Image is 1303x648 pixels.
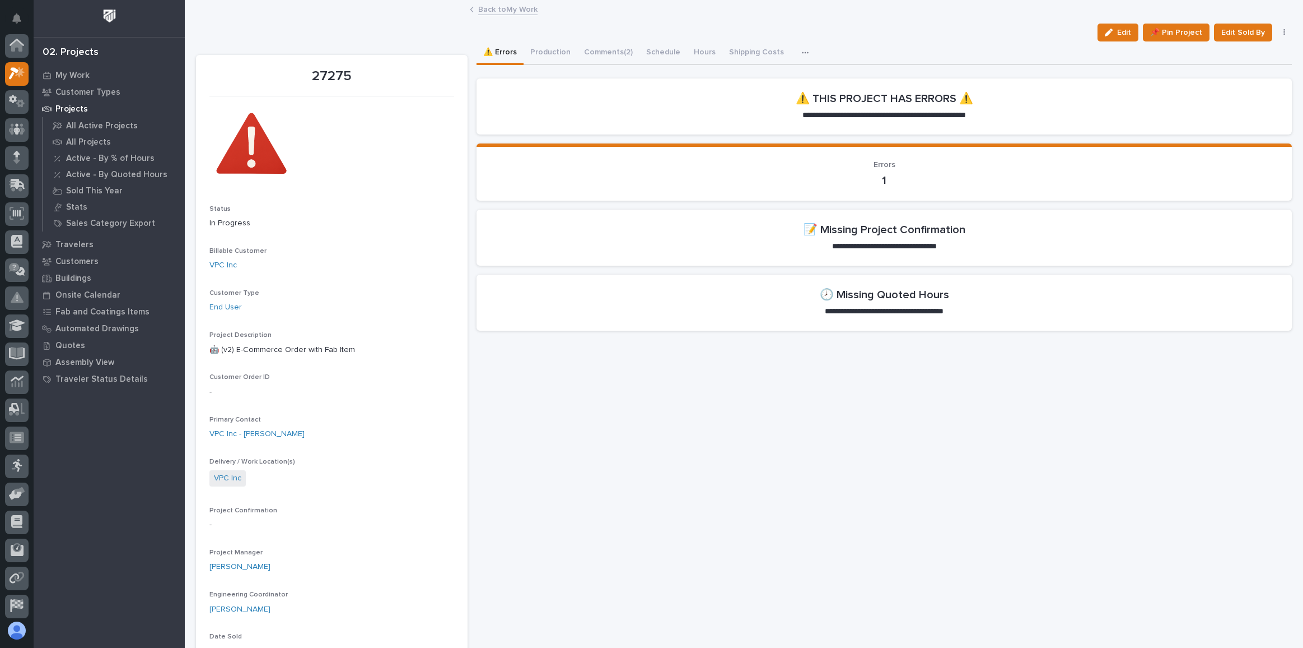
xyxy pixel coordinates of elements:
img: f_1x3ibihPfB2iJlXnNdxvjN1_naONoCu3H31g_u8nM [209,103,293,187]
button: users-avatar [5,619,29,642]
p: Automated Drawings [55,324,139,334]
a: VPC Inc [209,260,237,271]
span: Customer Type [209,290,259,297]
a: Automated Drawings [34,320,185,337]
p: Customers [55,257,99,267]
h2: 📝 Missing Project Confirmation [804,223,965,237]
p: Active - By % of Hours [66,154,155,164]
span: Primary Contact [209,416,261,423]
button: Shipping Costs [722,41,791,65]
span: Project Manager [209,549,263,556]
p: In Progress [209,217,454,229]
a: Active - By % of Hours [43,150,185,166]
span: Customer Order ID [209,374,270,381]
p: Stats [66,202,87,212]
button: 📌 Pin Project [1143,24,1209,41]
button: Comments (2) [577,41,639,65]
p: My Work [55,71,90,81]
p: All Projects [66,137,111,147]
a: Customers [34,253,185,270]
p: Traveler Status Details [55,374,148,385]
span: Delivery / Work Location(s) [209,459,295,465]
span: Billable Customer [209,248,267,254]
p: Fab and Coatings Items [55,307,150,317]
span: 📌 Pin Project [1150,26,1202,39]
span: Project Confirmation [209,507,277,514]
p: Sold This Year [66,186,123,196]
span: Date Sold [209,633,242,640]
span: Status [209,206,231,212]
a: Sales Category Export [43,215,185,231]
a: Assembly View [34,354,185,371]
a: Stats [43,199,185,215]
a: Onsite Calendar [34,286,185,303]
a: My Work [34,67,185,84]
span: Errors [874,161,895,169]
span: Edit Sold By [1221,26,1265,39]
span: Edit [1117,27,1131,38]
button: Schedule [639,41,687,65]
button: Edit Sold By [1214,24,1272,41]
p: - [209,386,454,398]
span: Project Description [209,332,272,339]
p: 1 [490,174,1278,187]
a: End User [209,302,242,313]
p: Buildings [55,274,91,284]
p: Onsite Calendar [55,290,120,300]
a: All Active Projects [43,118,185,133]
a: Traveler Status Details [34,371,185,387]
a: All Projects [43,134,185,150]
span: Engineering Coordinator [209,591,288,598]
a: Back toMy Work [478,2,538,15]
p: 🤖 (v2) E-Commerce Order with Fab Item [209,344,454,356]
button: Hours [687,41,722,65]
button: ⚠️ Errors [477,41,524,65]
p: Quotes [55,341,85,351]
img: Workspace Logo [99,6,120,26]
a: Fab and Coatings Items [34,303,185,320]
h2: ⚠️ THIS PROJECT HAS ERRORS ⚠️ [796,92,973,105]
p: Customer Types [55,87,120,98]
p: Sales Category Export [66,219,155,229]
button: Production [524,41,577,65]
a: [PERSON_NAME] [209,561,270,573]
a: Buildings [34,270,185,286]
a: Customer Types [34,84,185,100]
p: - [209,519,454,531]
p: Assembly View [55,358,114,368]
button: Edit [1097,24,1138,41]
p: Active - By Quoted Hours [66,170,167,180]
p: All Active Projects [66,121,138,131]
a: Active - By Quoted Hours [43,166,185,182]
a: Sold This Year [43,183,185,198]
a: VPC Inc [214,473,241,484]
a: [PERSON_NAME] [209,604,270,615]
a: Projects [34,100,185,117]
a: VPC Inc - [PERSON_NAME] [209,428,305,440]
p: 27275 [209,68,454,85]
a: Quotes [34,337,185,354]
p: Travelers [55,240,94,250]
div: Notifications [14,13,29,31]
p: Projects [55,104,88,114]
div: 02. Projects [43,47,99,59]
h2: 🕗 Missing Quoted Hours [820,288,949,302]
button: Notifications [5,7,29,30]
a: Travelers [34,236,185,253]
